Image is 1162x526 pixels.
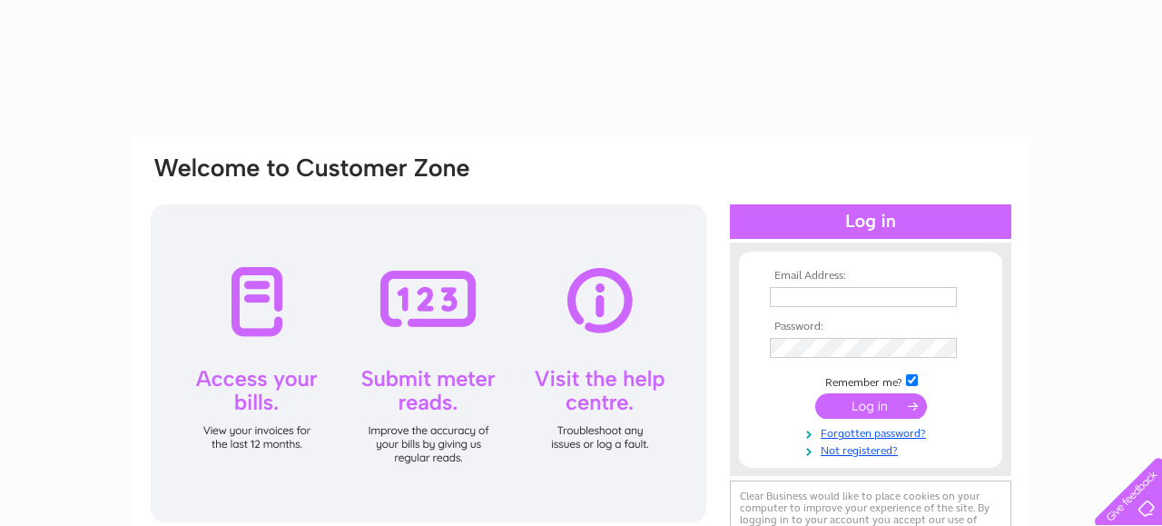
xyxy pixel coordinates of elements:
input: Submit [815,393,927,419]
a: Forgotten password? [770,423,976,441]
th: Password: [765,321,976,333]
a: Not registered? [770,441,976,458]
td: Remember me? [765,372,976,390]
th: Email Address: [765,270,976,283]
